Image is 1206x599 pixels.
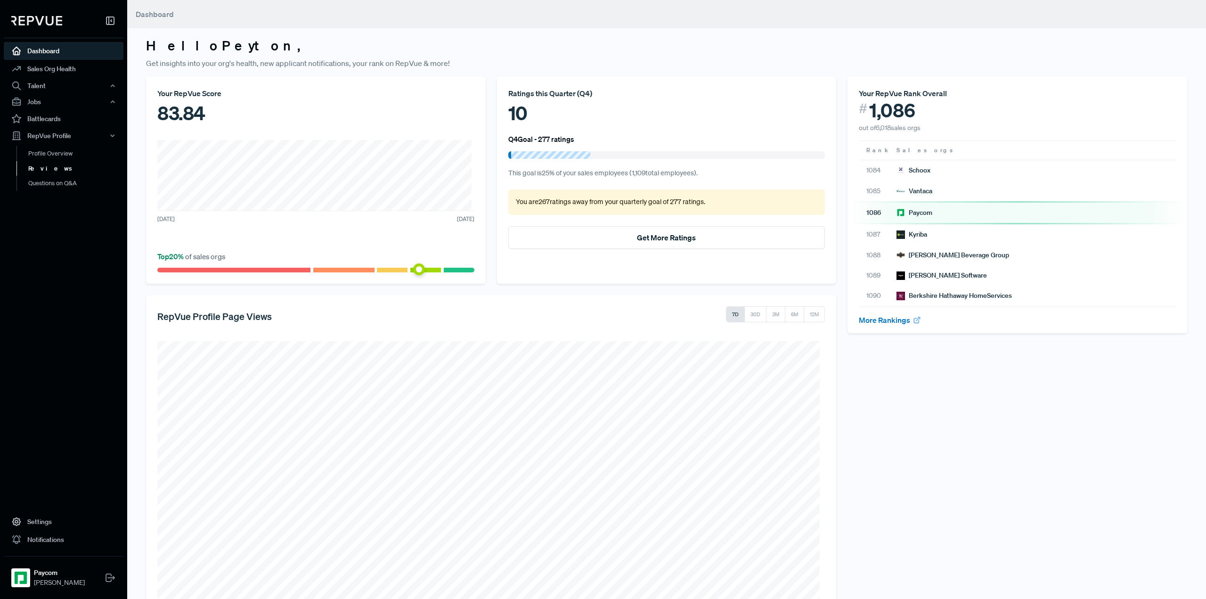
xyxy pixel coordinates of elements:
[896,165,930,175] div: Schoox
[508,88,825,99] div: Ratings this Quarter ( Q4 )
[4,94,123,110] button: Jobs
[896,187,905,195] img: Vantaca
[4,513,123,531] a: Settings
[726,306,745,322] button: 7D
[146,57,1187,69] p: Get insights into your org's health, new applicant notifications, your rank on RepVue & more!
[146,38,1187,54] h3: Hello Peyton ,
[896,208,932,218] div: Paycom
[896,292,905,300] img: Berkshire Hathaway HomeServices
[896,186,932,196] div: Vantaca
[4,60,123,78] a: Sales Org Health
[4,78,123,94] button: Talent
[859,315,921,325] a: More Rankings
[804,306,825,322] button: 12M
[508,168,825,179] p: This goal is 25 % of your sales employees ( 1,109 total employees).
[896,208,905,217] img: Paycom
[866,250,889,260] span: 1088
[896,146,954,155] span: Sales orgs
[157,311,272,322] h5: RepVue Profile Page Views
[157,252,225,261] span: of sales orgs
[157,88,474,99] div: Your RepVue Score
[4,531,123,549] a: Notifications
[785,306,804,322] button: 6M
[896,166,905,175] img: Schoox
[869,99,915,122] span: 1,086
[859,123,921,132] span: out of 6,018 sales orgs
[157,215,175,223] span: [DATE]
[896,271,905,280] img: McLeod Software
[866,165,889,175] span: 1084
[4,110,123,128] a: Battlecards
[896,230,927,239] div: Kyriba
[16,146,136,161] a: Profile Overview
[896,251,905,259] img: Reyes Beverage Group
[866,271,889,280] span: 1089
[766,306,785,322] button: 3M
[136,9,174,19] span: Dashboard
[457,215,474,223] span: [DATE]
[34,568,85,578] strong: Paycom
[866,186,889,196] span: 1085
[859,99,867,118] span: #
[866,208,889,218] span: 1086
[4,556,123,591] a: PaycomPaycom[PERSON_NAME]
[508,226,825,249] button: Get More Ratings
[11,16,62,25] img: RepVue
[4,128,123,144] button: RepVue Profile
[16,176,136,191] a: Questions on Q&A
[157,252,185,261] span: Top 20 %
[744,306,766,322] button: 30D
[896,291,1012,301] div: Berkshire Hathaway HomeServices
[896,230,905,239] img: Kyriba
[508,135,574,143] h6: Q4 Goal - 277 ratings
[866,230,889,239] span: 1087
[896,250,1009,260] div: [PERSON_NAME] Beverage Group
[508,99,825,127] div: 10
[516,197,818,207] p: You are 267 ratings away from your quarterly goal of 277 ratings .
[16,161,136,176] a: Reviews
[157,99,474,127] div: 83.84
[866,146,889,155] span: Rank
[866,291,889,301] span: 1090
[13,570,28,585] img: Paycom
[896,271,987,280] div: [PERSON_NAME] Software
[859,89,947,98] span: Your RepVue Rank Overall
[4,42,123,60] a: Dashboard
[34,578,85,588] span: [PERSON_NAME]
